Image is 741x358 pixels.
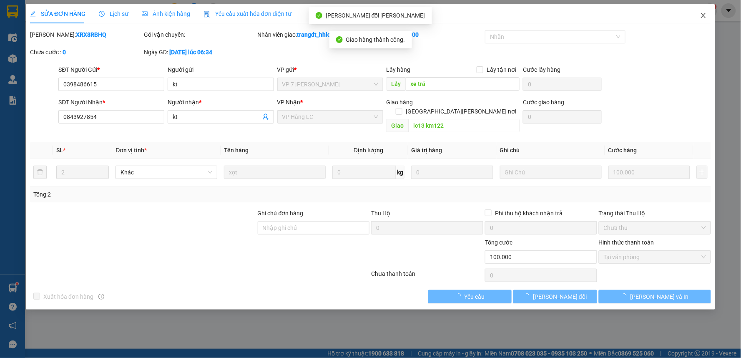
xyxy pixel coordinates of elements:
[608,147,637,154] span: Cước hàng
[455,293,465,299] span: loading
[326,12,425,19] span: [PERSON_NAME] đổi [PERSON_NAME]
[387,99,413,106] span: Giao hàng
[599,209,711,218] div: Trạng thái Thu Hộ
[224,147,249,154] span: Tên hàng
[406,77,520,91] input: Dọc đường
[354,147,383,154] span: Định lượng
[297,31,352,38] b: trangdt_hhlc.saoviet
[168,98,274,107] div: Người nhận
[277,99,301,106] span: VP Nhận
[224,166,326,179] input: VD: Bàn, Ghế
[523,78,602,91] input: Cước lấy hàng
[30,48,142,57] div: Chưa cước :
[411,147,442,154] span: Giá trị hàng
[387,77,406,91] span: Lấy
[411,166,493,179] input: 0
[402,107,520,116] span: [GEOGRAPHIC_DATA][PERSON_NAME] nơi
[604,222,706,234] span: Chưa thu
[99,11,105,17] span: clock-circle
[282,111,378,123] span: VP Hàng LC
[621,293,630,299] span: loading
[116,147,147,154] span: Đơn vị tính
[142,10,190,17] span: Ảnh kiện hàng
[387,66,411,73] span: Lấy hàng
[63,49,66,55] b: 0
[282,78,378,91] span: VP 7 Phạm Văn Đồng
[142,11,148,17] span: picture
[630,292,688,301] span: [PERSON_NAME] và In
[371,210,390,217] span: Thu Hộ
[497,142,605,159] th: Ghi chú
[599,239,654,246] label: Hình thức thanh toán
[387,119,409,132] span: Giao
[700,12,707,19] span: close
[58,98,164,107] div: SĐT Người Nhận
[258,210,304,217] label: Ghi chú đơn hàng
[692,4,715,28] button: Close
[56,147,63,154] span: SL
[492,209,566,218] span: Phí thu hộ khách nhận trả
[409,119,520,132] input: Dọc đường
[608,166,691,179] input: 0
[523,110,602,124] input: Cước giao hàng
[483,65,520,74] span: Lấy tận nơi
[533,292,587,301] span: [PERSON_NAME] đổi
[30,30,142,39] div: [PERSON_NAME]:
[30,11,36,17] span: edit
[428,290,512,303] button: Yêu cầu
[523,66,560,73] label: Cước lấy hàng
[40,292,97,301] span: Xuất hóa đơn hàng
[258,30,370,39] div: Nhân viên giao:
[30,10,85,17] span: SỬA ĐƠN HÀNG
[500,166,602,179] input: Ghi Chú
[524,293,533,299] span: loading
[99,10,128,17] span: Lịch sử
[336,36,343,43] span: check-circle
[370,269,484,284] div: Chưa thanh toán
[316,12,322,19] span: check-circle
[98,294,104,300] span: info-circle
[523,99,564,106] label: Cước giao hàng
[485,239,512,246] span: Tổng cước
[121,166,212,179] span: Khác
[33,166,47,179] button: delete
[33,190,286,199] div: Tổng: 2
[371,30,483,39] div: Cước rồi :
[277,65,383,74] div: VP gửi
[58,65,164,74] div: SĐT Người Gửi
[465,292,485,301] span: Yêu cầu
[258,221,370,234] input: Ghi chú đơn hàng
[262,113,269,120] span: user-add
[396,166,404,179] span: kg
[76,31,106,38] b: XRX8RBHQ
[697,166,707,179] button: plus
[513,290,597,303] button: [PERSON_NAME] đổi
[144,30,256,39] div: Gói vận chuyển:
[144,48,256,57] div: Ngày GD:
[346,36,405,43] span: Giao hàng thành công.
[604,251,706,263] span: Tại văn phòng
[203,10,291,17] span: Yêu cầu xuất hóa đơn điện tử
[599,290,711,303] button: [PERSON_NAME] và In
[203,11,210,18] img: icon
[168,65,274,74] div: Người gửi
[169,49,212,55] b: [DATE] lúc 06:34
